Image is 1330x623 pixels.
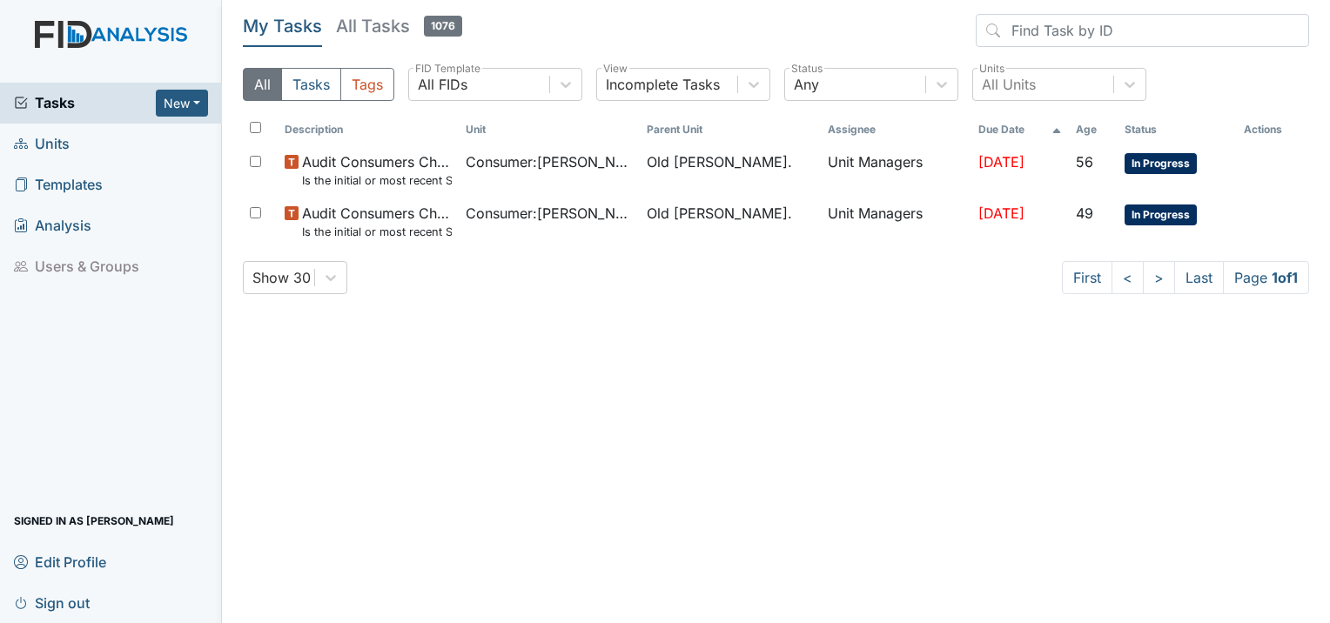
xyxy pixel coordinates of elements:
td: Unit Managers [821,144,971,196]
a: Tasks [14,92,156,113]
span: Old [PERSON_NAME]. [647,151,792,172]
th: Toggle SortBy [1118,115,1237,144]
span: Audit Consumers Charts Is the initial or most recent Social Evaluation in the chart? [302,203,452,240]
div: Type filter [243,68,394,101]
th: Toggle SortBy [971,115,1069,144]
h5: My Tasks [243,14,322,38]
button: Tasks [281,68,341,101]
span: Templates [14,171,103,198]
span: In Progress [1125,204,1197,225]
button: All [243,68,282,101]
th: Toggle SortBy [459,115,640,144]
span: 1076 [424,16,462,37]
a: > [1143,261,1175,294]
a: First [1062,261,1112,294]
th: Actions [1237,115,1309,144]
button: Tags [340,68,394,101]
th: Assignee [821,115,971,144]
span: Units [14,131,70,157]
td: Unit Managers [821,196,971,247]
span: 49 [1076,204,1093,222]
strong: 1 of 1 [1272,269,1298,286]
small: Is the initial or most recent Social Evaluation in the chart? [302,172,452,189]
span: Old [PERSON_NAME]. [647,203,792,224]
span: [DATE] [978,153,1024,171]
div: All FIDs [418,74,467,95]
span: Sign out [14,589,90,616]
span: Consumer : [PERSON_NAME] [466,151,633,172]
span: In Progress [1125,153,1197,174]
th: Toggle SortBy [640,115,821,144]
div: Incomplete Tasks [606,74,720,95]
nav: task-pagination [1062,261,1309,294]
span: Page [1223,261,1309,294]
span: Audit Consumers Charts Is the initial or most recent Social Evaluation in the chart? [302,151,452,189]
th: Toggle SortBy [278,115,459,144]
a: < [1112,261,1144,294]
span: Edit Profile [14,548,106,575]
a: Last [1174,261,1224,294]
th: Toggle SortBy [1069,115,1117,144]
div: Show 30 [252,267,311,288]
input: Toggle All Rows Selected [250,122,261,133]
span: Analysis [14,212,91,239]
span: Signed in as [PERSON_NAME] [14,507,174,534]
span: 56 [1076,153,1093,171]
div: All Units [982,74,1036,95]
span: [DATE] [978,204,1024,222]
span: Consumer : [PERSON_NAME], [GEOGRAPHIC_DATA] [466,203,633,224]
div: Any [794,74,819,95]
input: Find Task by ID [976,14,1309,47]
h5: All Tasks [336,14,462,38]
button: New [156,90,208,117]
small: Is the initial or most recent Social Evaluation in the chart? [302,224,452,240]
